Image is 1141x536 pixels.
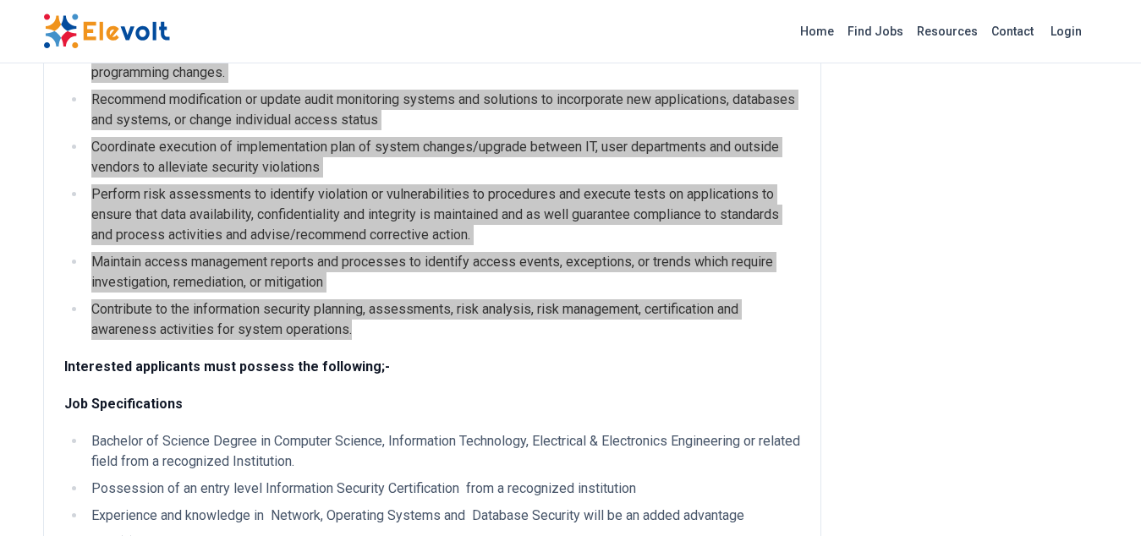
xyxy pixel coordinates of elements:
[64,358,390,375] strong: Interested applicants must possess the following;-
[86,137,800,178] li: Coordinate execution of implementation plan of system changes/upgrade between IT, user department...
[86,252,800,293] li: Maintain access management reports and processes to identify access events, exceptions, or trends...
[43,14,170,49] img: Elevolt
[86,90,800,130] li: Recommend modification or update audit monitoring systems and solutions to incorporate new applic...
[910,18,985,45] a: Resources
[86,184,800,245] li: Perform risk assessments to identify violation or vulnerabilities to procedures and execute tests...
[64,396,183,412] strong: Job Specifications
[86,299,800,340] li: Contribute to the information security planning, assessments, risk analysis, risk management, cer...
[1040,14,1092,48] a: Login
[86,506,800,526] li: Experience and knowledge in Network, Operating Systems and Database Security will be an added adv...
[841,18,910,45] a: Find Jobs
[86,431,800,472] li: Bachelor of Science Degree in Computer Science, Information Technology, Electrical & Electronics ...
[86,479,800,499] li: Possession of an entry level Information Security Certification from a recognized institution
[793,18,841,45] a: Home
[985,18,1040,45] a: Contact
